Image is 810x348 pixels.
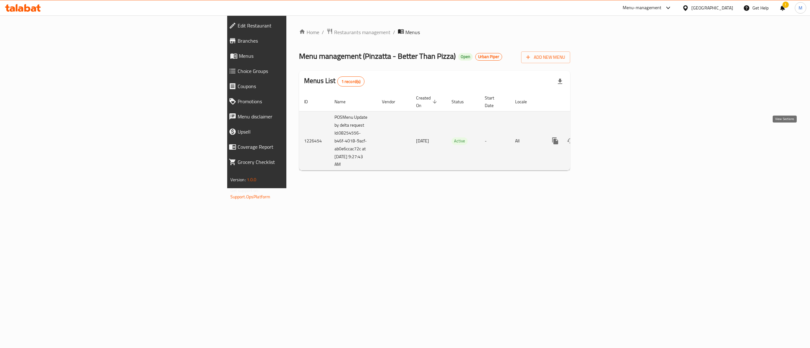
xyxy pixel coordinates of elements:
span: Open [458,54,473,59]
span: Urban Piper [476,54,502,59]
button: Change Status [563,133,578,148]
span: 1.0.0 [247,176,257,184]
span: Menus [405,28,420,36]
span: Grocery Checklist [238,158,358,166]
span: Name [334,98,354,105]
nav: breadcrumb [299,28,570,36]
span: 1 record(s) [338,79,364,85]
span: Add New Menu [526,53,565,61]
span: M [799,4,802,11]
a: Promotions [224,94,363,109]
div: [GEOGRAPHIC_DATA] [691,4,733,11]
a: Support.OpsPlatform [230,193,271,201]
button: Add New Menu [521,51,570,63]
span: Start Date [485,94,502,109]
td: All [510,111,543,171]
a: Grocery Checklist [224,154,363,170]
h2: Menus List [304,76,364,87]
a: Branches [224,33,363,48]
span: Upsell [238,128,358,135]
span: Version: [230,176,246,184]
span: Menu management ( Pinzatta - Better Than Pizza ) [299,49,456,63]
span: Get support on: [230,186,259,195]
span: Branches [238,37,358,45]
a: Menus [224,48,363,63]
a: Choice Groups [224,63,363,79]
span: Promotions [238,98,358,105]
a: Edit Restaurant [224,18,363,33]
span: Menus [239,52,358,60]
span: Status [452,98,472,105]
span: Active [452,137,468,145]
span: Coverage Report [238,143,358,151]
a: Menu disclaimer [224,109,363,124]
td: - [480,111,510,171]
span: Coupons [238,82,358,90]
button: more [548,133,563,148]
span: Created On [416,94,439,109]
span: Locale [515,98,535,105]
table: enhanced table [299,92,614,171]
div: Open [458,53,473,61]
span: Menu disclaimer [238,113,358,120]
span: Choice Groups [238,67,358,75]
a: Coverage Report [224,139,363,154]
a: Upsell [224,124,363,139]
li: / [393,28,395,36]
a: Coupons [224,79,363,94]
div: Total records count [337,76,365,87]
div: Export file [552,74,568,89]
span: [DATE] [416,137,429,145]
div: Menu-management [623,4,662,12]
th: Actions [543,92,614,111]
span: Edit Restaurant [238,22,358,29]
span: ID [304,98,316,105]
span: Vendor [382,98,403,105]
